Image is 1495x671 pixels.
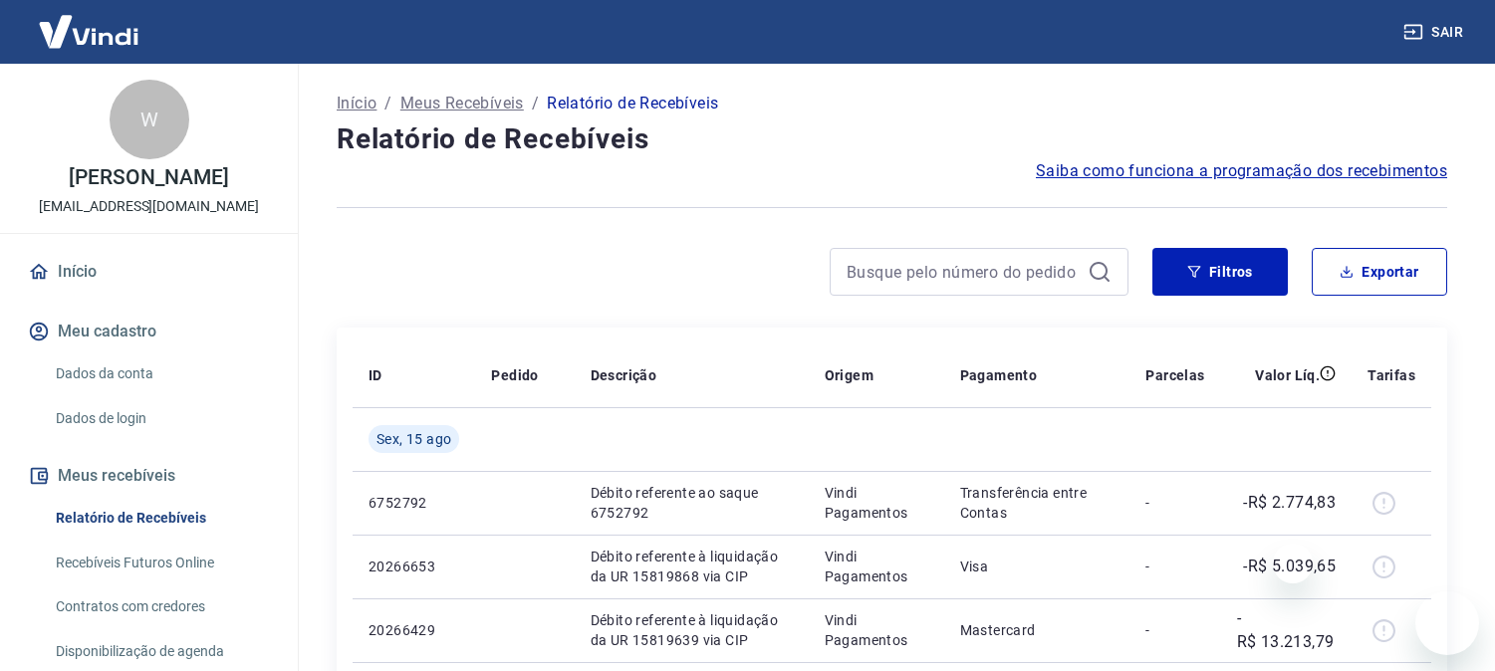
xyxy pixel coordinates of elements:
p: Transferência entre Contas [960,483,1115,523]
a: Início [24,250,274,294]
p: Mastercard [960,620,1115,640]
button: Filtros [1152,248,1288,296]
p: Valor Líq. [1255,365,1320,385]
p: Descrição [591,365,657,385]
p: Visa [960,557,1115,576]
p: Vindi Pagamentos [825,547,928,586]
p: Parcelas [1145,365,1204,385]
a: Dados de login [48,398,274,439]
p: Débito referente à liquidação da UR 15819639 via CIP [591,610,793,650]
p: 6752792 [369,493,459,513]
span: Sex, 15 ago [376,429,451,449]
button: Sair [1399,14,1471,51]
p: -R$ 5.039,65 [1243,555,1336,578]
iframe: Botão para abrir a janela de mensagens [1415,591,1479,655]
p: / [384,92,391,115]
p: - [1145,557,1204,576]
p: Tarifas [1368,365,1415,385]
p: Origem [825,365,873,385]
p: [PERSON_NAME] [69,167,228,188]
p: Débito referente ao saque 6752792 [591,483,793,523]
input: Busque pelo número do pedido [847,257,1080,287]
div: W [110,80,189,159]
p: -R$ 13.213,79 [1237,606,1337,654]
img: Vindi [24,1,153,62]
a: Início [337,92,376,115]
a: Dados da conta [48,353,274,394]
h4: Relatório de Recebíveis [337,119,1447,159]
p: Pedido [491,365,538,385]
button: Meu cadastro [24,310,274,353]
p: Relatório de Recebíveis [547,92,718,115]
a: Contratos com credores [48,586,274,627]
p: / [532,92,539,115]
a: Saiba como funciona a programação dos recebimentos [1036,159,1447,183]
p: 20266429 [369,620,459,640]
p: Pagamento [960,365,1038,385]
p: [EMAIL_ADDRESS][DOMAIN_NAME] [39,196,259,217]
p: Vindi Pagamentos [825,610,928,650]
button: Exportar [1312,248,1447,296]
a: Meus Recebíveis [400,92,524,115]
a: Relatório de Recebíveis [48,498,274,539]
p: 20266653 [369,557,459,576]
iframe: Fechar mensagem [1273,544,1313,583]
p: Débito referente à liquidação da UR 15819868 via CIP [591,547,793,586]
a: Recebíveis Futuros Online [48,543,274,583]
p: -R$ 2.774,83 [1243,491,1336,515]
p: ID [369,365,382,385]
p: Vindi Pagamentos [825,483,928,523]
p: - [1145,620,1204,640]
button: Meus recebíveis [24,454,274,498]
p: - [1145,493,1204,513]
